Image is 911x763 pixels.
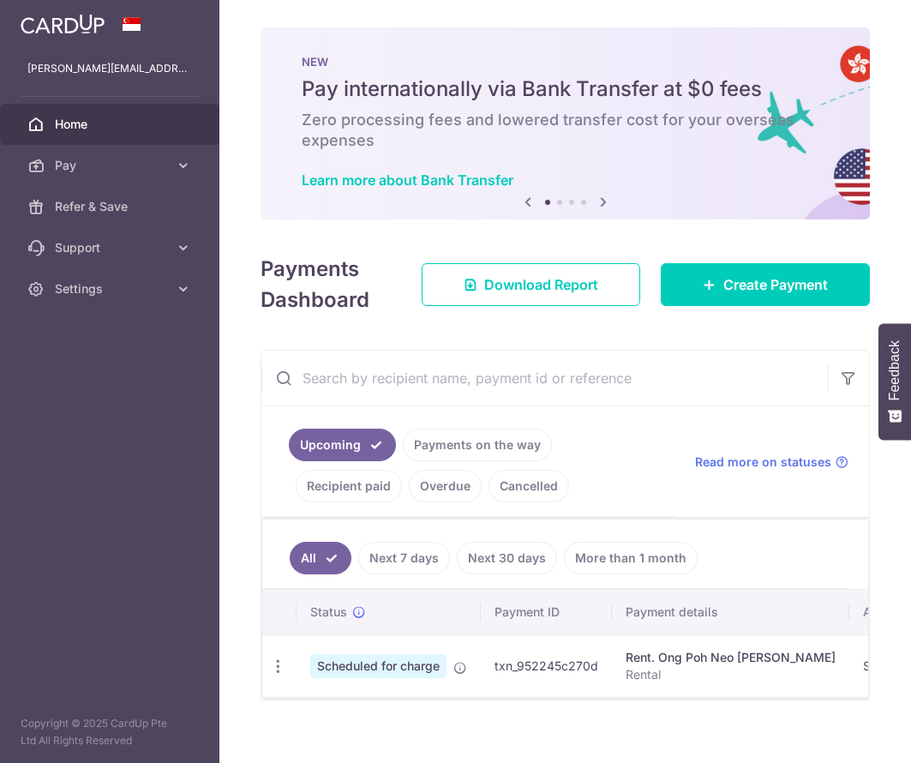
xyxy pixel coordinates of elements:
[878,323,911,440] button: Feedback - Show survey
[55,157,168,174] span: Pay
[302,110,829,151] h6: Zero processing fees and lowered transfer cost for your overseas expenses
[695,454,831,471] span: Read more on statuses
[261,351,828,406] input: Search by recipient name, payment id or reference
[481,590,612,634] th: Payment ID
[310,654,447,678] span: Scheduled for charge
[302,171,513,189] a: Learn more about Bank Transfer
[564,542,698,574] a: More than 1 month
[481,634,612,697] td: txn_952245c270d
[55,116,168,133] span: Home
[403,429,552,461] a: Payments on the way
[723,274,828,295] span: Create Payment
[488,470,569,502] a: Cancelled
[302,55,829,69] p: NEW
[55,239,168,256] span: Support
[409,470,482,502] a: Overdue
[261,27,870,219] img: Bank transfer banner
[695,454,848,471] a: Read more on statuses
[484,274,598,295] span: Download Report
[55,198,168,215] span: Refer & Save
[21,14,105,34] img: CardUp
[612,590,849,634] th: Payment details
[626,649,836,666] div: Rent. Ong Poh Neo [PERSON_NAME]
[27,60,192,77] p: [PERSON_NAME][EMAIL_ADDRESS][PERSON_NAME][DOMAIN_NAME]
[863,604,907,621] span: Amount
[302,75,829,103] h5: Pay internationally via Bank Transfer at $0 fees
[457,542,557,574] a: Next 30 days
[422,263,640,306] a: Download Report
[261,254,391,315] h4: Payments Dashboard
[661,263,870,306] a: Create Payment
[289,429,396,461] a: Upcoming
[55,280,168,297] span: Settings
[310,604,347,621] span: Status
[626,666,836,683] p: Rental
[887,340,902,400] span: Feedback
[290,542,351,574] a: All
[358,542,450,574] a: Next 7 days
[296,470,402,502] a: Recipient paid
